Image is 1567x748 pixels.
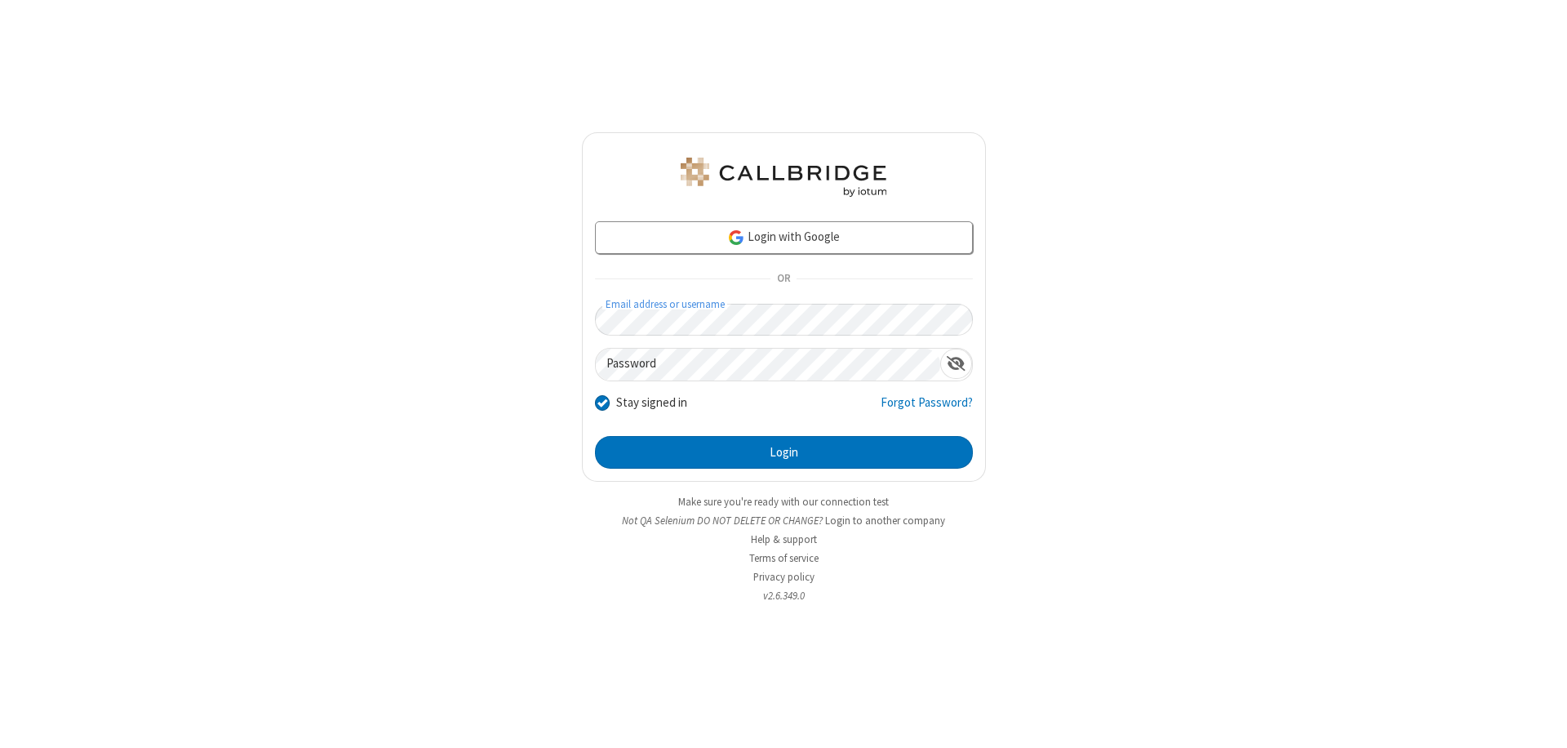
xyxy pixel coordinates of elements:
button: Login [595,436,973,469]
span: OR [770,268,797,291]
a: Make sure you're ready with our connection test [678,495,889,509]
input: Password [596,349,940,381]
button: Login to another company [825,513,945,528]
label: Stay signed in [616,394,687,412]
li: Not QA Selenium DO NOT DELETE OR CHANGE? [582,513,986,528]
a: Forgot Password? [881,394,973,425]
a: Login with Google [595,221,973,254]
div: Show password [940,349,972,379]
li: v2.6.349.0 [582,588,986,603]
input: Email address or username [595,304,973,336]
a: Help & support [751,532,817,546]
img: QA Selenium DO NOT DELETE OR CHANGE [677,158,890,197]
img: google-icon.png [727,229,745,247]
a: Terms of service [749,551,819,565]
a: Privacy policy [753,570,815,584]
